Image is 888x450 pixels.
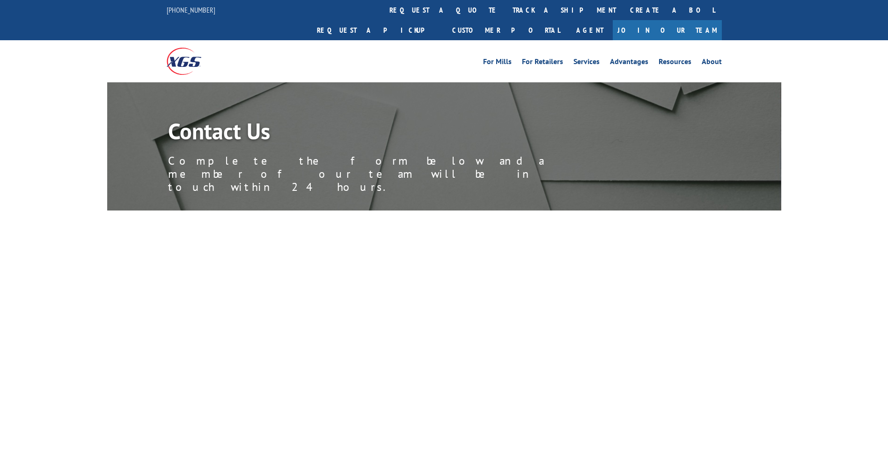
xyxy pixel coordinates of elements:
[310,20,445,40] a: Request a pickup
[610,58,648,68] a: Advantages
[522,58,563,68] a: For Retailers
[613,20,722,40] a: Join Our Team
[659,58,691,68] a: Resources
[483,58,512,68] a: For Mills
[567,20,613,40] a: Agent
[168,120,589,147] h1: Contact Us
[168,154,589,194] p: Complete the form below and a member of our team will be in touch within 24 hours.
[573,58,600,68] a: Services
[167,5,215,15] a: [PHONE_NUMBER]
[445,20,567,40] a: Customer Portal
[702,58,722,68] a: About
